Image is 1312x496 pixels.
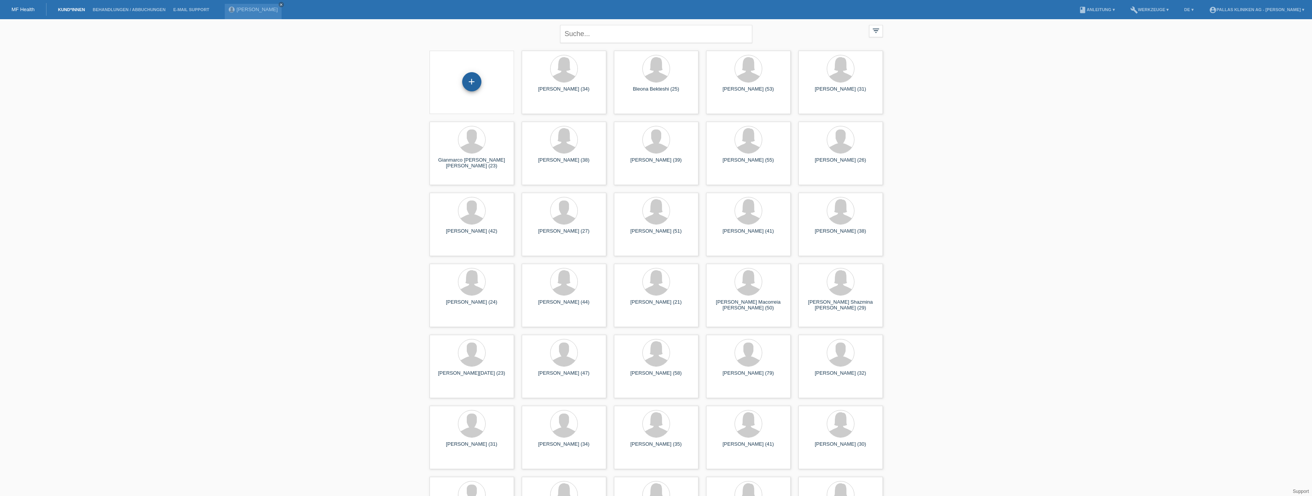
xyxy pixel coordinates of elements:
[1293,489,1309,494] a: Support
[804,157,877,169] div: [PERSON_NAME] (26)
[54,7,89,12] a: Kund*innen
[620,157,692,169] div: [PERSON_NAME] (39)
[436,228,508,240] div: [PERSON_NAME] (42)
[528,370,600,382] div: [PERSON_NAME] (47)
[436,370,508,382] div: [PERSON_NAME][DATE] (23)
[620,370,692,382] div: [PERSON_NAME] (58)
[804,441,877,453] div: [PERSON_NAME] (30)
[528,299,600,311] div: [PERSON_NAME] (44)
[1130,6,1138,14] i: build
[528,228,600,240] div: [PERSON_NAME] (27)
[804,86,877,98] div: [PERSON_NAME] (31)
[89,7,169,12] a: Behandlungen / Abbuchungen
[436,157,508,169] div: Gianmarco [PERSON_NAME] [PERSON_NAME] (23)
[279,2,284,7] a: close
[712,228,785,240] div: [PERSON_NAME] (41)
[1209,6,1217,14] i: account_circle
[804,228,877,240] div: [PERSON_NAME] (38)
[1180,7,1197,12] a: DE ▾
[620,441,692,453] div: [PERSON_NAME] (35)
[804,370,877,382] div: [PERSON_NAME] (32)
[1126,7,1173,12] a: buildWerkzeuge ▾
[620,228,692,240] div: [PERSON_NAME] (51)
[712,299,785,311] div: [PERSON_NAME] Macorreia [PERSON_NAME] (50)
[436,441,508,453] div: [PERSON_NAME] (31)
[620,299,692,311] div: [PERSON_NAME] (21)
[1079,6,1086,14] i: book
[169,7,213,12] a: E-Mail Support
[712,157,785,169] div: [PERSON_NAME] (55)
[712,86,785,98] div: [PERSON_NAME] (53)
[12,7,35,12] a: MF Health
[804,299,877,311] div: [PERSON_NAME] Shazmina [PERSON_NAME] (29)
[560,25,752,43] input: Suche...
[528,441,600,453] div: [PERSON_NAME] (34)
[1075,7,1118,12] a: bookAnleitung ▾
[872,26,880,35] i: filter_list
[1205,7,1308,12] a: account_circlePallas Kliniken AG - [PERSON_NAME] ▾
[712,370,785,382] div: [PERSON_NAME] (79)
[237,7,278,12] a: [PERSON_NAME]
[528,157,600,169] div: [PERSON_NAME] (38)
[528,86,600,98] div: [PERSON_NAME] (34)
[463,75,481,88] div: Kund*in hinzufügen
[279,3,283,7] i: close
[436,299,508,311] div: [PERSON_NAME] (24)
[712,441,785,453] div: [PERSON_NAME] (41)
[620,86,692,98] div: Bleona Bekteshi (25)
